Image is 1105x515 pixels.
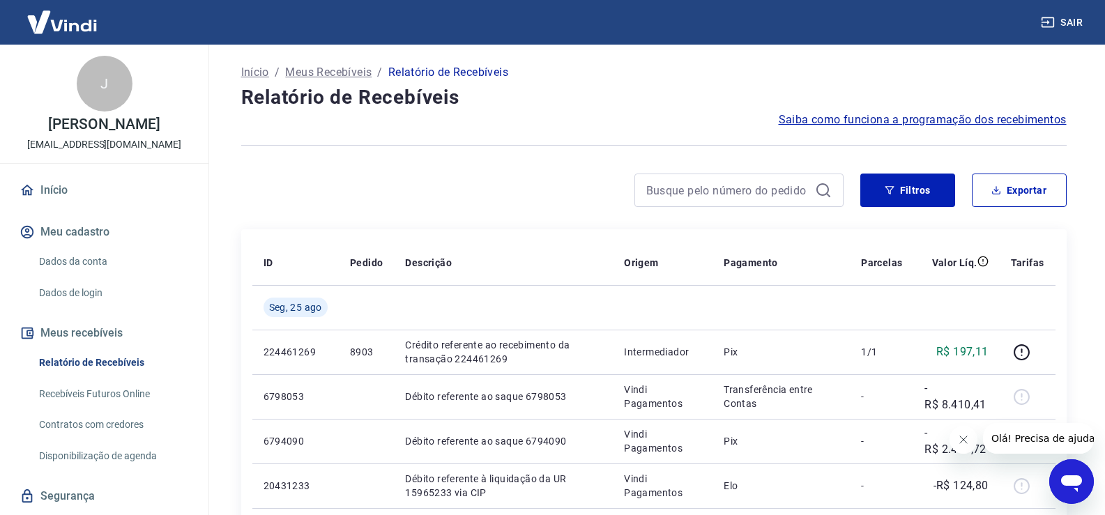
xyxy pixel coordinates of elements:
[285,64,372,81] a: Meus Recebíveis
[33,348,192,377] a: Relatório de Recebíveis
[17,217,192,247] button: Meu cadastro
[724,434,839,448] p: Pix
[350,256,383,270] p: Pedido
[624,256,658,270] p: Origem
[1038,10,1088,36] button: Sair
[972,174,1067,207] button: Exportar
[33,442,192,470] a: Disponibilização de agenda
[624,427,701,455] p: Vindi Pagamentos
[924,424,988,458] p: -R$ 2.401,72
[405,256,452,270] p: Descrição
[936,344,989,360] p: R$ 197,11
[932,256,977,270] p: Valor Líq.
[779,112,1067,128] a: Saiba como funciona a programação dos recebimentos
[1049,459,1094,504] iframe: Botão para abrir a janela de mensagens
[405,434,602,448] p: Débito referente ao saque 6794090
[27,137,181,152] p: [EMAIL_ADDRESS][DOMAIN_NAME]
[1011,256,1044,270] p: Tarifas
[241,84,1067,112] h4: Relatório de Recebíveis
[861,434,902,448] p: -
[33,380,192,408] a: Recebíveis Futuros Online
[8,10,117,21] span: Olá! Precisa de ajuda?
[17,1,107,43] img: Vindi
[724,383,839,410] p: Transferência entre Contas
[861,390,902,403] p: -
[646,180,809,201] input: Busque pelo número do pedido
[624,472,701,500] p: Vindi Pagamentos
[17,318,192,348] button: Meus recebíveis
[624,383,701,410] p: Vindi Pagamentos
[924,380,988,413] p: -R$ 8.410,41
[264,434,328,448] p: 6794090
[48,117,160,132] p: [PERSON_NAME]
[950,426,977,454] iframe: Fechar mensagem
[33,410,192,439] a: Contratos com credores
[861,256,902,270] p: Parcelas
[377,64,382,81] p: /
[275,64,280,81] p: /
[860,174,955,207] button: Filtros
[624,345,701,359] p: Intermediador
[724,479,839,493] p: Elo
[17,481,192,512] a: Segurança
[861,345,902,359] p: 1/1
[17,175,192,206] a: Início
[724,256,778,270] p: Pagamento
[933,477,989,494] p: -R$ 124,80
[724,345,839,359] p: Pix
[405,338,602,366] p: Crédito referente ao recebimento da transação 224461269
[405,390,602,403] p: Débito referente ao saque 6798053
[33,279,192,307] a: Dados de login
[264,479,328,493] p: 20431233
[269,300,322,314] span: Seg, 25 ago
[388,64,508,81] p: Relatório de Recebíveis
[983,423,1094,454] iframe: Mensagem da empresa
[77,56,132,112] div: J
[264,390,328,403] p: 6798053
[264,256,273,270] p: ID
[861,479,902,493] p: -
[33,247,192,276] a: Dados da conta
[264,345,328,359] p: 224461269
[405,472,602,500] p: Débito referente à liquidação da UR 15965233 via CIP
[350,345,383,359] p: 8903
[241,64,269,81] a: Início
